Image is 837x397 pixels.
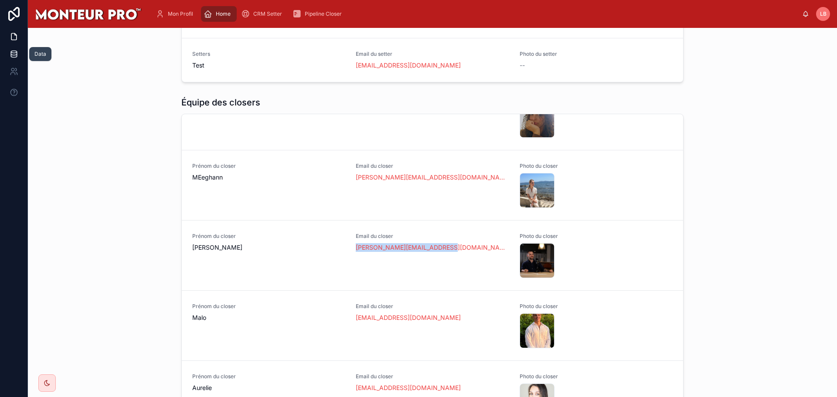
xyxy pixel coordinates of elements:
span: LB [820,10,827,17]
span: Test [192,61,345,70]
span: Photo du closer [520,303,673,310]
span: Email du closer [356,303,509,310]
span: Aurelie [192,383,345,392]
h1: Équipe des closers [181,96,260,109]
span: Prénom du closer [192,303,345,310]
span: -- [520,61,525,70]
a: [PERSON_NAME][EMAIL_ADDRESS][DOMAIN_NAME] [356,173,509,182]
span: Home [216,10,231,17]
span: CRM Setter [253,10,282,17]
a: Home [201,6,237,22]
a: Mon Profil [153,6,199,22]
span: Mon Profil [168,10,193,17]
a: [EMAIL_ADDRESS][DOMAIN_NAME] [356,313,461,322]
span: MEeghann [192,173,345,182]
a: [PERSON_NAME][EMAIL_ADDRESS][DOMAIN_NAME] [356,243,509,252]
span: Email du closer [356,163,509,170]
span: Prénom du closer [192,373,345,380]
span: Prénom du closer [192,233,345,240]
span: Photo du setter [520,51,673,58]
a: Pipeline Closer [290,6,348,22]
span: Photo du closer [520,233,673,240]
img: App logo [35,7,142,21]
span: Setters [192,51,345,58]
a: [EMAIL_ADDRESS][DOMAIN_NAME] [356,61,461,70]
span: Email du closer [356,233,509,240]
a: [EMAIL_ADDRESS][DOMAIN_NAME] [356,383,461,392]
div: scrollable content [149,4,802,24]
span: Pipeline Closer [305,10,342,17]
span: [PERSON_NAME] [192,243,345,252]
span: Email du closer [356,373,509,380]
span: Email du setter [356,51,509,58]
div: Data [34,51,46,58]
span: Photo du closer [520,373,673,380]
span: Malo [192,313,345,322]
span: Prénom du closer [192,163,345,170]
span: Photo du closer [520,163,673,170]
a: CRM Setter [238,6,288,22]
